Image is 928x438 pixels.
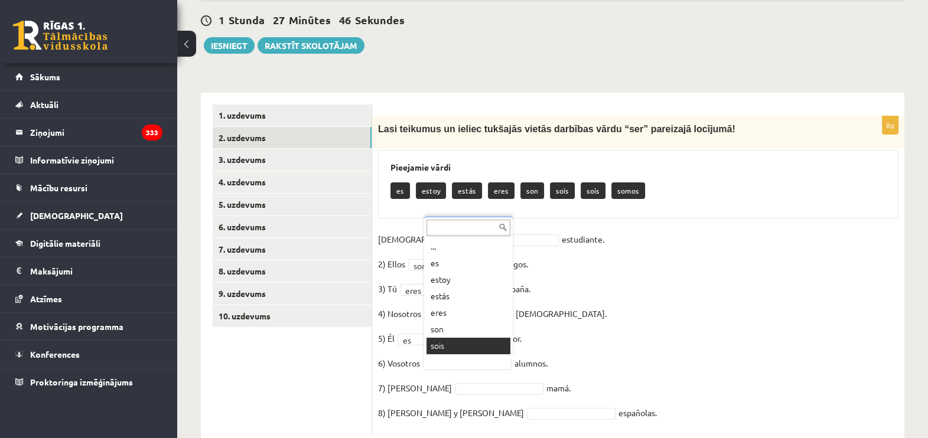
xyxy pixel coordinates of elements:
[426,305,510,321] div: eres
[426,255,510,272] div: es
[426,338,510,354] div: sois
[426,354,510,371] div: sois
[426,288,510,305] div: estás
[426,272,510,288] div: estoy
[426,321,510,338] div: son
[426,238,510,255] div: ...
